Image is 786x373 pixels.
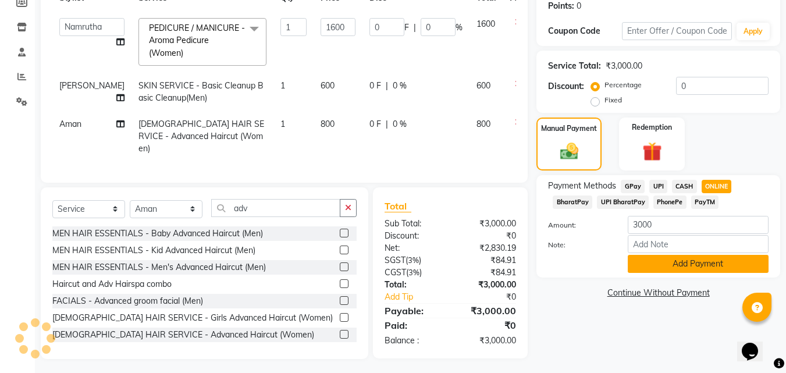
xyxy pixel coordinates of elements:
[183,48,189,58] a: x
[52,312,333,324] div: [DEMOGRAPHIC_DATA] HAIR SERVICE - Girls Advanced Haircut (Women)
[369,118,381,130] span: 0 F
[476,19,495,29] span: 1600
[376,218,450,230] div: Sub Total:
[450,218,525,230] div: ₹3,000.00
[149,23,245,58] span: PEDICURE / MANICURE - Aroma Pedicure (Women)
[408,268,419,277] span: 3%
[450,304,525,318] div: ₹3,000.00
[376,279,450,291] div: Total:
[553,196,592,209] span: BharatPay
[376,335,450,347] div: Balance :
[321,119,335,129] span: 800
[376,318,450,332] div: Paid:
[138,119,264,154] span: [DEMOGRAPHIC_DATA] HAIR SERVICE - Advanced Haircut (Women)
[737,23,770,40] button: Apply
[554,141,584,162] img: _cash.svg
[463,291,525,303] div: ₹0
[539,220,618,230] label: Amount:
[404,22,409,34] span: F
[59,119,81,129] span: Aman
[280,119,285,129] span: 1
[548,80,584,93] div: Discount:
[321,80,335,91] span: 600
[376,291,463,303] a: Add Tip
[622,22,732,40] input: Enter Offer / Coupon Code
[649,180,667,193] span: UPI
[385,267,406,278] span: CGST
[604,80,642,90] label: Percentage
[376,242,450,254] div: Net:
[280,80,285,91] span: 1
[737,326,774,361] iframe: chat widget
[456,22,463,34] span: %
[138,80,264,103] span: SKIN SERVICE - Basic Cleanup Basic Cleanup(Men)
[450,279,525,291] div: ₹3,000.00
[476,80,490,91] span: 600
[548,25,621,37] div: Coupon Code
[450,318,525,332] div: ₹0
[59,80,125,91] span: [PERSON_NAME]
[376,304,450,318] div: Payable:
[393,118,407,130] span: 0 %
[450,254,525,267] div: ₹84.91
[691,196,719,209] span: PayTM
[52,295,203,307] div: FACIALS - Advanced groom facial (Men)
[52,278,172,290] div: Haircut and Adv Hairspa combo
[450,335,525,347] div: ₹3,000.00
[369,80,381,92] span: 0 F
[450,267,525,279] div: ₹84.91
[408,255,419,265] span: 3%
[597,196,649,209] span: UPI BharatPay
[376,230,450,242] div: Discount:
[653,196,687,209] span: PhonePe
[702,180,732,193] span: ONLINE
[52,261,266,273] div: MEN HAIR ESSENTIALS - Men's Advanced Haircut (Men)
[385,200,411,212] span: Total
[52,228,263,240] div: MEN HAIR ESSENTIALS - Baby Advanced Haircut (Men)
[672,180,697,193] span: CASH
[386,80,388,92] span: |
[632,122,672,133] label: Redemption
[386,118,388,130] span: |
[628,216,769,234] input: Amount
[450,242,525,254] div: ₹2,830.19
[393,80,407,92] span: 0 %
[606,60,642,72] div: ₹3,000.00
[450,230,525,242] div: ₹0
[604,95,622,105] label: Fixed
[548,60,601,72] div: Service Total:
[476,119,490,129] span: 800
[628,235,769,253] input: Add Note
[548,180,616,192] span: Payment Methods
[621,180,645,193] span: GPay
[636,140,668,164] img: _gift.svg
[539,240,618,250] label: Note:
[211,199,340,217] input: Search or Scan
[52,244,255,257] div: MEN HAIR ESSENTIALS - Kid Advanced Haircut (Men)
[376,267,450,279] div: ( )
[385,255,406,265] span: SGST
[628,255,769,273] button: Add Payment
[376,254,450,267] div: ( )
[414,22,416,34] span: |
[541,123,597,134] label: Manual Payment
[52,329,314,341] div: [DEMOGRAPHIC_DATA] HAIR SERVICE - Advanced Haircut (Women)
[539,287,778,299] a: Continue Without Payment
